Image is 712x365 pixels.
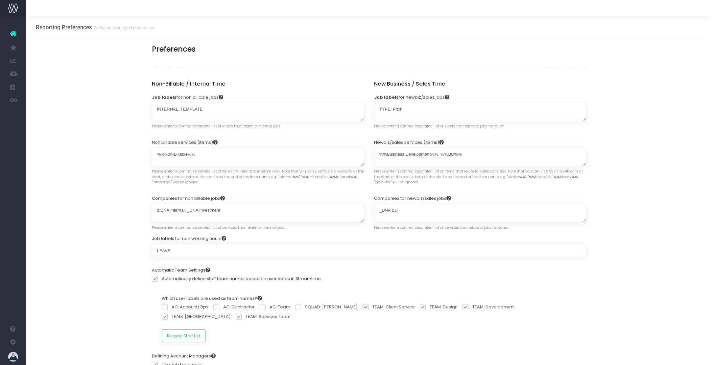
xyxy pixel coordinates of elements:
span: Please enter a comma separated list of items that relate to sales activities. Note that you can u... [374,166,586,185]
label: AC: Team [260,304,295,310]
h5: Non-Billable / Internal Time [152,81,364,87]
label: TEAM: Client Service [363,304,420,310]
label: AC: Account/Ops [162,304,213,310]
label: for non billable jobs [152,94,223,101]
textarea: %%Business Development%%, %%BD%% [374,148,586,167]
label: Defining Account Managers [152,353,216,359]
textarea: TYPE: Pitch [374,103,586,121]
label: Non billable services (items) [152,139,218,146]
span: Please enter a comma separated list of services that relate to internal jobs. [152,222,285,230]
label: TEAM: Development [463,304,520,310]
strong: %% [529,174,535,179]
label: Automatic Team Settings [152,267,210,274]
img: images/default_profile_image.png [8,352,18,362]
strong: %% [571,174,578,179]
span: Please enter a comma separated list of items that relate to internal work. Note that you can use ... [152,166,364,185]
strong: Job labels [152,94,177,100]
span: Please enter a comma separated list of labels that relate to jobs for sales. [374,121,505,129]
label: Automatically define staff team names based on user labes in Streamtime. [152,275,322,282]
strong: %% [329,174,336,179]
label: Which user labels are used as team names? [162,295,262,302]
textarea: z.DNA Internal, _DNA Investment [152,204,364,222]
strong: Job labels [374,94,399,100]
span: Please enter a comma separated list of services that relate to jobs for sales. [374,222,509,230]
label: AC: Contractor [213,304,260,310]
label: TEAM: Design [420,304,463,310]
label: TEAM: Services Team [236,313,296,320]
textarea: _DNA BD [374,204,586,222]
label: TEAM: [GEOGRAPHIC_DATA] [162,313,236,320]
small: Configure your report preferences [92,24,155,31]
strong: %% [553,174,560,179]
textarea: INTERNAL, TEMPLATE [152,103,364,121]
textarea: %%Non-Billable%% [152,148,364,167]
span: Please enter a comma separated list of labels that relate to internal jobs. [152,121,281,129]
label: Companies for non billable jobs [152,195,225,202]
strong: %% [302,174,309,179]
label: SQUAD: [PERSON_NAME] [295,304,363,310]
strong: %% [519,174,526,179]
label: for newbiz/sales jobs [374,94,449,101]
h3: Reporting Preferences [36,24,155,31]
strong: %% [293,174,299,179]
h5: New Business / Sales Time [374,81,586,87]
h3: Preferences [152,45,587,54]
label: Newbiz/sales services (items) [374,139,444,146]
strong: %% [350,174,357,179]
label: Job labels for non working hours [152,235,226,242]
button: Resync Staff List [162,329,205,343]
label: Companies for newbiz/sales jobs [374,195,451,202]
